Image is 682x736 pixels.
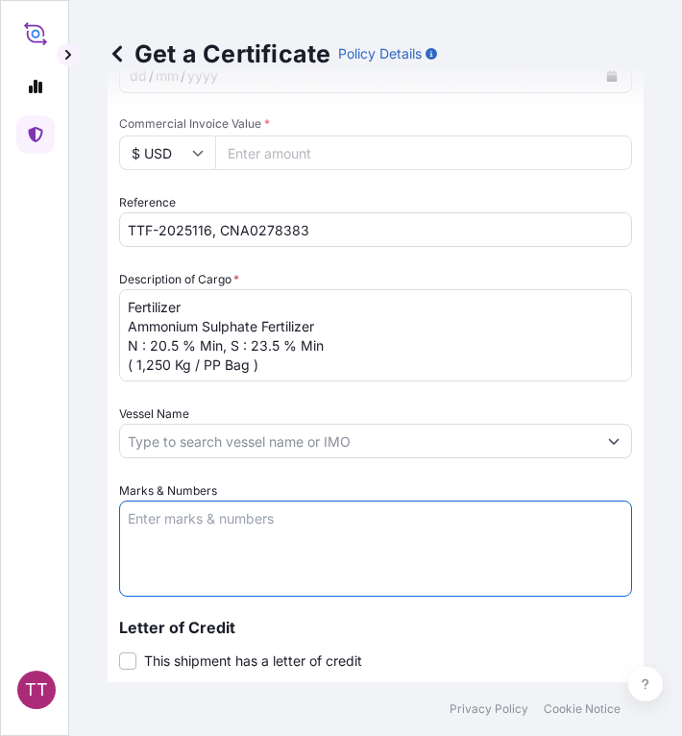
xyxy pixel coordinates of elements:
[120,424,597,458] input: Type to search vessel name or IMO
[119,620,632,635] p: Letter of Credit
[338,44,422,63] p: Policy Details
[144,651,362,671] span: This shipment has a letter of credit
[119,270,239,289] label: Description of Cargo
[119,212,632,247] input: Enter booking reference
[25,680,48,699] span: TT
[597,424,631,458] button: Show suggestions
[450,701,528,717] a: Privacy Policy
[544,701,621,717] a: Cookie Notice
[215,135,632,170] input: Enter amount
[119,481,217,501] label: Marks & Numbers
[119,193,176,212] label: Reference
[108,38,330,69] p: Get a Certificate
[119,116,632,132] span: Commercial Invoice Value
[119,405,189,424] label: Vessel Name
